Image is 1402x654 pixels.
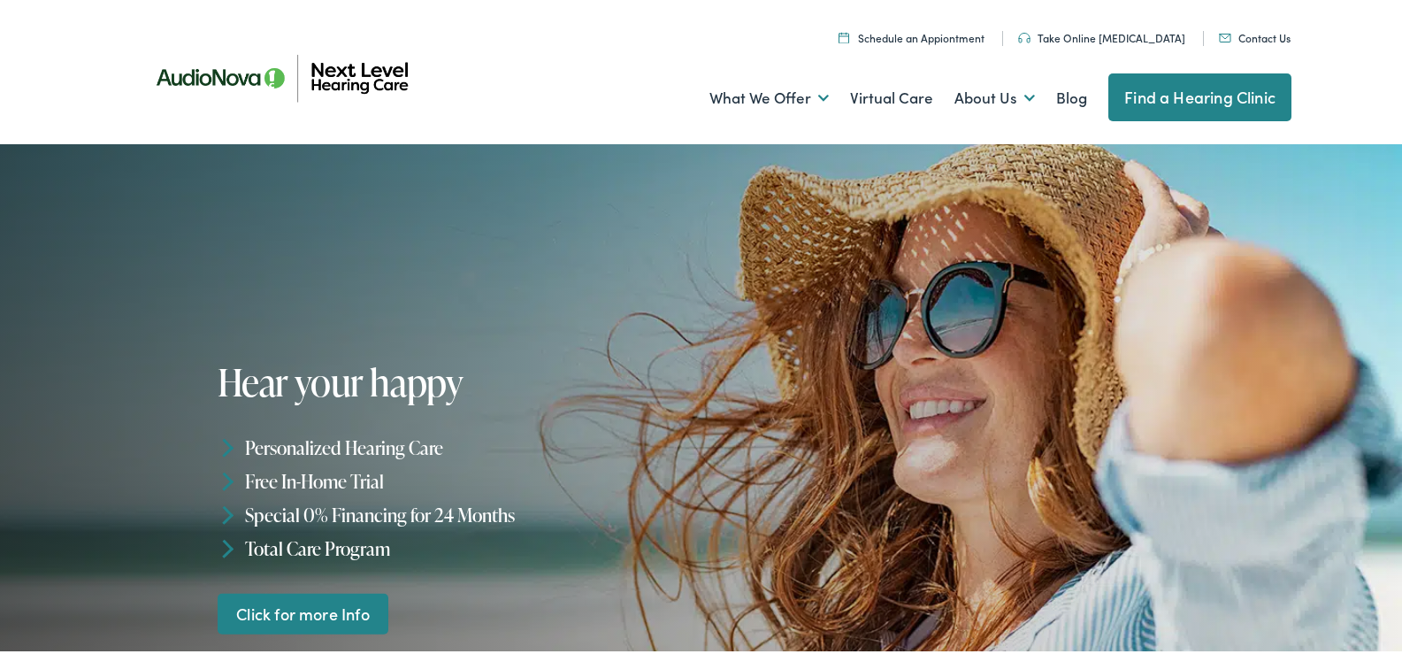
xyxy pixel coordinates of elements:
h1: Hear your happy [218,359,709,400]
a: Contact Us [1219,27,1291,42]
li: Free In-Home Trial [218,462,709,496]
li: Total Care Program [218,528,709,562]
a: Schedule an Appiontment [839,27,984,42]
a: About Us [954,63,1035,128]
li: Personalized Hearing Care [218,428,709,462]
a: Find a Hearing Clinic [1108,71,1291,119]
img: An icon representing mail communication is presented in a unique teal color. [1219,31,1231,40]
li: Special 0% Financing for 24 Months [218,496,709,529]
a: Click for more Info [218,590,389,632]
img: Calendar icon representing the ability to schedule a hearing test or hearing aid appointment at N... [839,29,849,41]
a: Virtual Care [850,63,933,128]
img: An icon symbolizing headphones, colored in teal, suggests audio-related services or features. [1018,30,1030,41]
a: What We Offer [709,63,829,128]
a: Take Online [MEDICAL_DATA] [1018,27,1185,42]
a: Blog [1056,63,1087,128]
